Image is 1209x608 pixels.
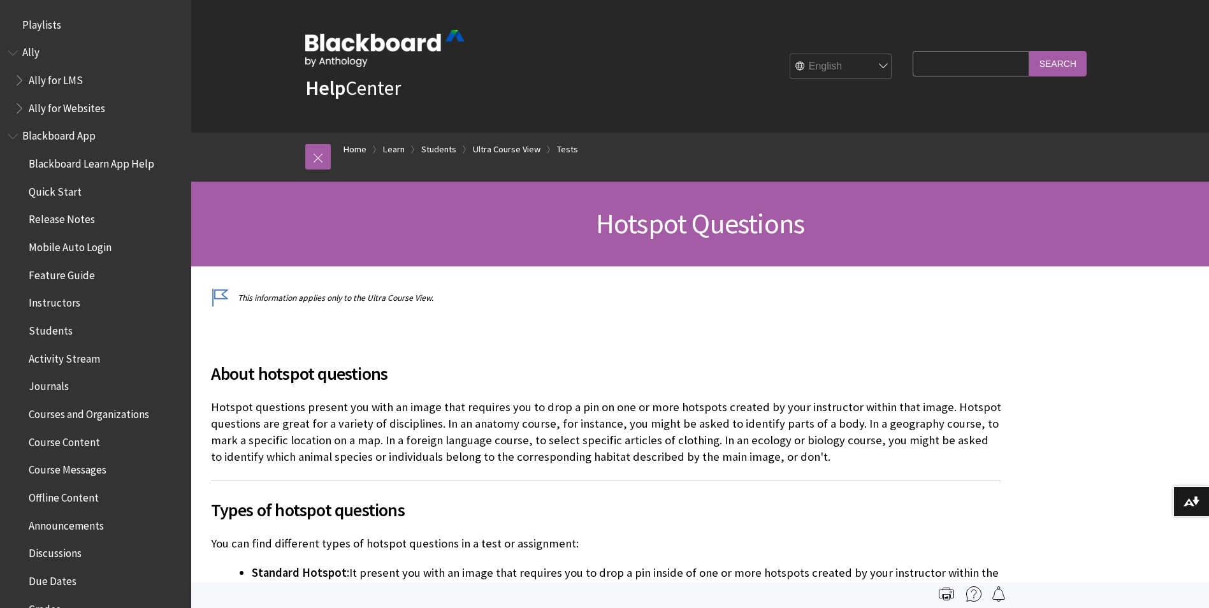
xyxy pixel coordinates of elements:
span: Ally for Websites [29,98,105,115]
span: Quick Start [29,181,82,198]
span: Discussions [29,542,82,560]
span: Mobile Auto Login [29,236,112,254]
input: Search [1029,51,1087,76]
span: Playlists [22,14,61,31]
span: Course Content [29,431,100,449]
span: Hotspot Questions [596,206,804,241]
span: Release Notes [29,209,95,226]
img: Blackboard by Anthology [305,30,465,67]
span: Course Messages [29,460,106,477]
span: Due Dates [29,570,76,588]
img: Follow this page [991,586,1006,602]
span: Courses and Organizations [29,403,149,421]
li: It present you with an image that requires you to drop a pin inside of one or more hotspots creat... [252,564,1001,600]
nav: Book outline for Playlists [8,14,184,36]
a: Tests [557,141,578,157]
span: Instructors [29,293,80,310]
span: Announcements [29,515,104,532]
img: More help [966,586,981,602]
span: Journals [29,376,69,393]
span: Students [29,320,73,337]
p: Hotspot questions present you with an image that requires you to drop a pin on one or more hotspo... [211,399,1001,466]
span: Activity Stream [29,348,100,365]
span: Ally for LMS [29,69,83,87]
a: HelpCenter [305,75,401,101]
span: Offline Content [29,487,99,504]
select: Site Language Selector [790,54,892,80]
span: Types of hotspot questions [211,496,1001,523]
p: You can find different types of hotspot questions in a test or assignment: [211,535,1001,552]
span: Feature Guide [29,264,95,282]
span: About hotspot questions [211,360,1001,387]
span: Blackboard Learn App Help [29,153,154,170]
a: Students [421,141,456,157]
span: Ally [22,42,40,59]
nav: Book outline for Anthology Ally Help [8,42,184,119]
a: Home [344,141,366,157]
img: Print [939,586,954,602]
a: Ultra Course View [473,141,540,157]
a: Learn [383,141,405,157]
span: Standard Hotspot: [252,565,349,580]
span: Blackboard App [22,126,96,143]
p: This information applies only to the Ultra Course View. [211,292,1001,304]
strong: Help [305,75,345,101]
